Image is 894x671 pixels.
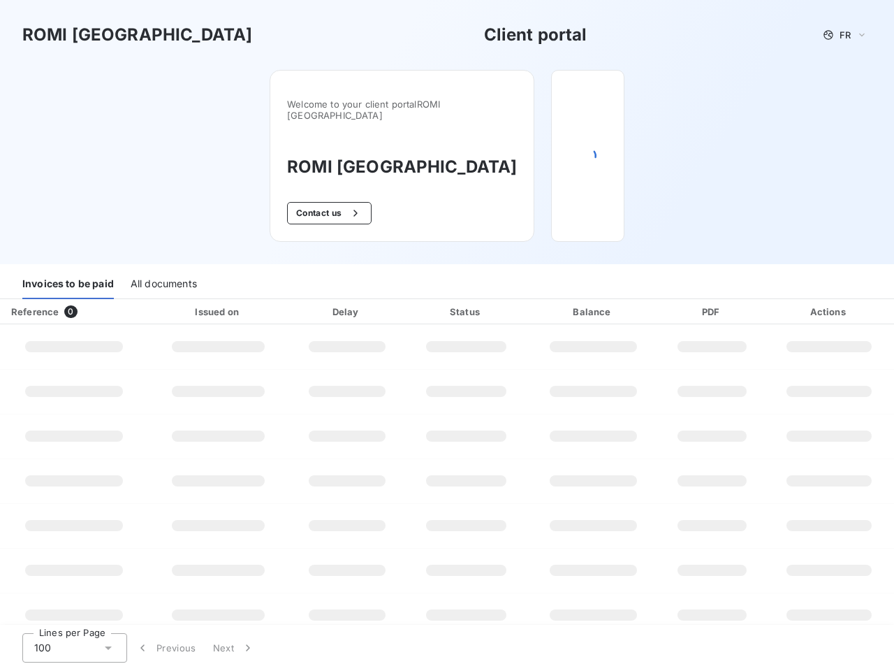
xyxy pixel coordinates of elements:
div: Issued on [151,305,286,319]
span: 100 [34,641,51,655]
button: Previous [127,633,205,663]
div: Delay [291,305,402,319]
button: Next [205,633,263,663]
span: FR [840,29,851,41]
h3: Client portal [484,22,587,48]
div: Invoices to be paid [22,270,114,299]
h3: ROMI [GEOGRAPHIC_DATA] [287,154,517,180]
div: All documents [131,270,197,299]
span: Welcome to your client portal ROMI [GEOGRAPHIC_DATA] [287,99,517,121]
span: 0 [64,305,77,318]
h3: ROMI [GEOGRAPHIC_DATA] [22,22,252,48]
div: Reference [11,306,59,317]
div: Balance [530,305,657,319]
div: Status [408,305,524,319]
button: Contact us [287,202,372,224]
div: PDF [662,305,761,319]
div: Actions [767,305,891,319]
